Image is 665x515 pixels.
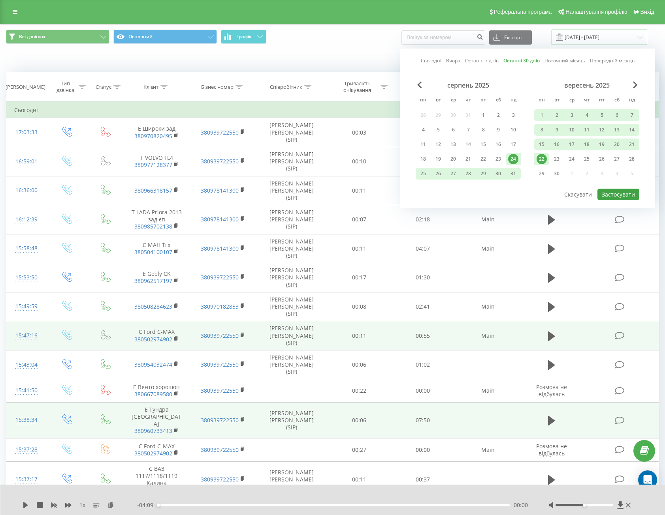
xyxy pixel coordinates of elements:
td: [PERSON_NAME] [PERSON_NAME] (SIP) [256,147,328,176]
div: 20 [448,154,458,164]
td: [PERSON_NAME] [PERSON_NAME] (SIP) [256,176,328,205]
div: 7 [627,110,637,120]
a: Поточний місяць [544,57,585,64]
a: 380504100107 [134,248,172,256]
td: 00:46 [391,176,455,205]
div: 24 [508,154,518,164]
td: Е Венто хорошоп [123,379,190,402]
div: вт 5 серп 2025 р. [431,124,446,136]
td: Е Тундра [GEOGRAPHIC_DATA] [123,402,190,438]
div: Тривалість очікування [336,80,379,94]
div: нд 31 серп 2025 р. [506,168,521,180]
div: чт 28 серп 2025 р. [461,168,476,180]
div: пн 22 вер 2025 р. [534,153,549,165]
td: 00:08 [327,292,391,321]
div: 13 [612,125,622,135]
button: Основний [113,30,217,44]
div: Тип дзвінка [54,80,77,94]
abbr: понеділок [417,95,429,107]
button: Графік [221,30,266,44]
td: 00:11 [327,234,391,263]
td: Е Широки зад [123,118,190,147]
div: 4 [582,110,592,120]
div: 30 [493,169,503,179]
div: 18 [582,139,592,150]
a: 380970182853 [201,303,239,310]
div: сб 2 серп 2025 р. [491,109,506,121]
a: 380939722550 [201,387,239,394]
td: 00:27 [327,438,391,461]
div: 2 [552,110,562,120]
input: Пошук за номером [401,30,485,45]
div: 30 [552,169,562,179]
td: [PERSON_NAME] [PERSON_NAME] (SIP) [256,321,328,350]
div: пн 18 серп 2025 р. [416,153,431,165]
a: 380502974902 [134,449,172,457]
td: 07:50 [391,402,455,438]
div: пт 15 серп 2025 р. [476,139,491,150]
div: нд 28 вер 2025 р. [624,153,639,165]
div: нд 14 вер 2025 р. [624,124,639,136]
div: вт 12 серп 2025 р. [431,139,446,150]
td: 00:00 [391,118,455,147]
a: 380970820495 [134,132,172,140]
td: 00:06 [327,402,391,438]
div: 9 [552,125,562,135]
div: 14 [627,125,637,135]
a: 380954032474 [134,361,172,368]
div: Клієнт [143,84,158,90]
div: 9 [493,125,503,135]
td: Сьогодні [6,102,659,118]
div: 28 [627,154,637,164]
a: 380985702138 [134,223,172,230]
div: 3 [567,110,577,120]
div: вт 26 серп 2025 р. [431,168,446,180]
abbr: п’ятниця [596,95,608,107]
div: чт 11 вер 2025 р. [579,124,594,136]
div: 29 [478,169,488,179]
div: чт 14 серп 2025 р. [461,139,476,150]
abbr: неділя [626,95,638,107]
td: С Ford C-MAX [123,438,190,461]
div: сб 20 вер 2025 р. [609,139,624,150]
div: 22 [537,154,547,164]
div: 15:47:16 [14,328,39,343]
td: Main [455,292,521,321]
div: 15:49:59 [14,299,39,314]
a: Останні 30 днів [503,57,540,64]
td: Main [455,234,521,263]
div: 14 [463,139,473,150]
div: 31 [508,169,518,179]
div: 12 [597,125,607,135]
div: 15:43:04 [14,357,39,373]
div: пн 4 серп 2025 р. [416,124,431,136]
div: ср 3 вер 2025 р. [564,109,579,121]
div: 28 [463,169,473,179]
abbr: субота [492,95,504,107]
abbr: субота [611,95,623,107]
div: чт 7 серп 2025 р. [461,124,476,136]
div: пн 29 вер 2025 р. [534,168,549,180]
div: 5 [433,125,443,135]
div: 15:41:50 [14,383,39,398]
div: 26 [433,169,443,179]
span: - 04:09 [137,501,157,509]
td: 00:37 [391,461,455,498]
div: 22 [478,154,488,164]
abbr: четвер [462,95,474,107]
a: 380978141300 [201,245,239,252]
div: пт 19 вер 2025 р. [594,139,609,150]
td: С ВАЗ 1117/1118/1119 Калина [123,461,190,498]
div: 8 [537,125,547,135]
div: Співробітник [270,84,302,90]
td: 01:30 [391,263,455,292]
div: нд 24 серп 2025 р. [506,153,521,165]
td: Т LADA Priora 2013 зад єп [123,205,190,234]
div: Open Intercom Messenger [638,470,657,489]
div: вт 2 вер 2025 р. [549,109,564,121]
td: 00:11 [327,321,391,350]
a: 380667089580 [134,390,172,398]
div: пт 22 серп 2025 р. [476,153,491,165]
div: 10 [567,125,577,135]
td: [PERSON_NAME] [PERSON_NAME] (SIP) [256,350,328,379]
